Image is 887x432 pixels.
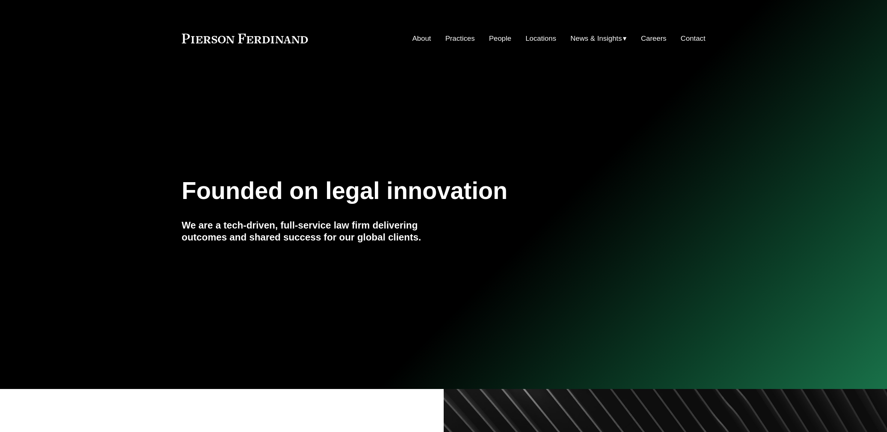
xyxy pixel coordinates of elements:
h1: Founded on legal innovation [182,177,618,205]
a: Locations [526,31,556,46]
a: Practices [445,31,475,46]
a: About [412,31,431,46]
span: News & Insights [571,32,622,45]
a: Contact [680,31,705,46]
h4: We are a tech-driven, full-service law firm delivering outcomes and shared success for our global... [182,219,444,243]
a: Careers [641,31,666,46]
a: folder dropdown [571,31,627,46]
a: People [489,31,511,46]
